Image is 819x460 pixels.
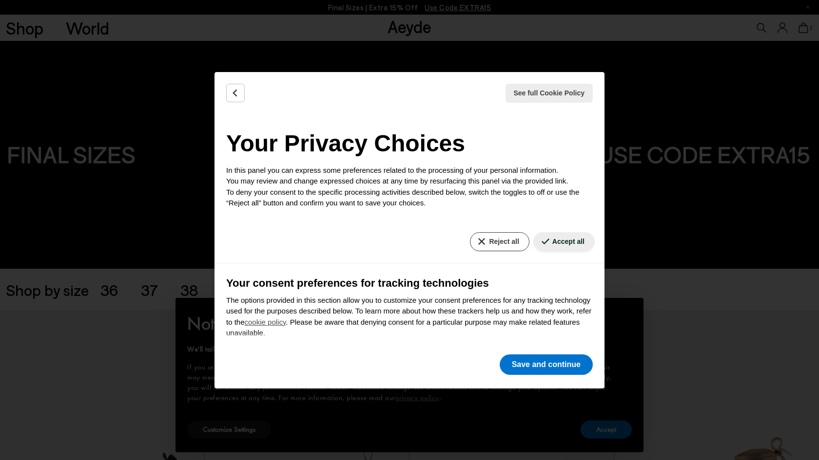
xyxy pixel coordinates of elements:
button: Reject all [470,232,529,251]
h3: Your consent preferences for tracking technologies [226,275,593,291]
button: Save and continue [500,354,593,375]
p: In this panel you can express some preferences related to the processing of your personal informa... [226,165,593,209]
button: Accept all [533,232,595,251]
button: Back [226,84,245,102]
span: See full Cookie Policy [514,88,585,98]
a: cookie policy - link opens in a new tab [245,318,286,326]
h2: Your Privacy Choices [226,126,593,161]
button: See full Cookie Policy [506,84,593,103]
p: The options provided in this section allow you to customize your consent preferences for any trac... [226,295,593,339]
